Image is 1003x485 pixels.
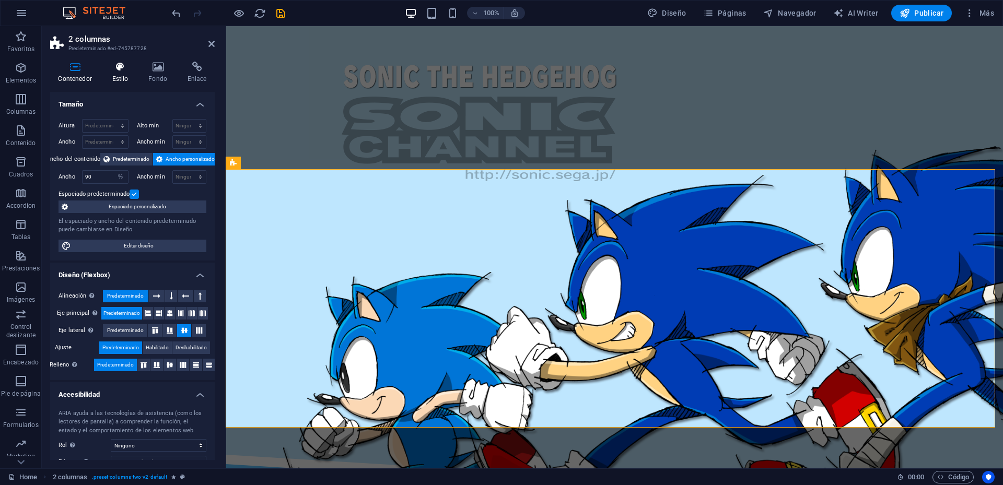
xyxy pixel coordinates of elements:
button: Ancho personalizado [153,153,218,165]
span: Predeterminado [113,153,149,165]
i: El elemento contiene una animación [171,474,176,480]
span: Código [937,471,969,483]
span: Editar diseño [74,240,203,252]
i: Deshacer: Cambiar animación (Ctrl+Z) [170,7,182,19]
span: Deshabilitado [176,341,207,354]
p: Columnas [6,108,36,116]
label: Altura [59,123,82,128]
button: Predeterminado [94,359,137,371]
label: Ancho [59,139,82,145]
input: Usa un nombre descriptivo [111,456,206,468]
span: AI Writer [833,8,879,18]
div: ARIA ayuda a las tecnologías de asistencia (como los lectores de pantalla) a comprender la funció... [59,409,206,435]
p: Elementos [6,76,36,85]
span: Diseño [647,8,686,18]
span: Habilitado [146,341,169,354]
button: Editar diseño [59,240,206,252]
span: Navegador [763,8,817,18]
button: Predeterminado [99,341,142,354]
p: Tablas [11,233,31,241]
i: Volver a cargar página [254,7,266,19]
button: Más [960,5,998,21]
label: Ancho mín [137,139,172,145]
label: Ancho [59,174,82,180]
label: Alineación [59,290,103,302]
p: Prestaciones [2,264,39,273]
span: Predeterminado [103,307,140,320]
p: Marketing [6,452,35,460]
button: AI Writer [829,5,883,21]
p: Pie de página [1,389,40,398]
label: Eje lateral [59,324,103,337]
p: Imágenes [7,295,35,304]
h4: Tamaño [50,92,215,111]
button: Predeterminado [103,324,147,337]
button: Haz clic para salir del modo de previsualización y seguir editando [232,7,245,19]
button: undo [170,7,182,19]
h4: Enlace [179,62,215,84]
span: Ancho personalizado [166,153,215,165]
p: Cuadros [9,170,33,179]
nav: breadcrumb [53,471,185,483]
h3: Predeterminado #ed-745787728 [68,44,194,53]
span: Publicar [900,8,944,18]
button: save [274,7,287,19]
h2: 2 columnas [68,34,215,44]
label: Etiqueta [59,456,111,468]
i: Guardar (Ctrl+S) [275,7,287,19]
p: Accordion [6,202,36,210]
span: Predeterminado [107,324,144,337]
span: : [915,473,917,481]
span: 00 00 [908,471,924,483]
span: Rol [59,439,78,452]
h6: 100% [483,7,499,19]
button: reload [253,7,266,19]
label: Relleno [50,359,94,371]
h4: Fondo [141,62,180,84]
a: Haz clic para cancelar la selección y doble clic para abrir páginas [8,471,37,483]
button: Habilitado [143,341,172,354]
span: Páginas [703,8,747,18]
button: 100% [467,7,504,19]
button: Publicar [891,5,952,21]
span: Espaciado personalizado [71,200,203,213]
span: Más [964,8,994,18]
h4: Contenedor [50,62,104,84]
label: Ancho del contenido [46,153,101,165]
label: Ancho mín [137,174,172,180]
button: Usercentrics [982,471,995,483]
span: Predeterminado [97,359,134,371]
h4: Diseño (Flexbox) [50,263,215,281]
i: Este elemento es un preajuste personalizable [180,474,185,480]
button: Espaciado personalizado [59,200,206,213]
i: Al redimensionar, ajustar el nivel de zoom automáticamente para ajustarse al dispositivo elegido. [510,8,519,18]
p: Encabezado [3,358,39,366]
label: Alto mín [137,123,172,128]
button: Predeterminado [101,307,142,320]
button: Predeterminado [103,290,148,302]
button: Navegador [759,5,821,21]
div: El espaciado y ancho del contenido predeterminado puede cambiarse en Diseño. [59,217,206,234]
img: Editor Logo [60,7,138,19]
p: Contenido [6,139,36,147]
button: Predeterminado [100,153,153,165]
span: . preset-columns-two-v2-default [92,471,168,483]
button: Deshabilitado [172,341,210,354]
label: Ajuste [55,341,99,354]
h6: Tiempo de la sesión [897,471,925,483]
span: Haz clic para seleccionar y doble clic para editar [53,471,88,483]
button: Código [932,471,974,483]
button: Diseño [643,5,691,21]
p: Formularios [3,421,38,429]
h4: Estilo [104,62,141,84]
button: Páginas [699,5,751,21]
label: Eje principal [57,307,101,320]
span: Predeterminado [102,341,139,354]
span: Predeterminado [107,290,144,302]
p: Favoritos [7,45,34,53]
h4: Accesibilidad [50,382,215,401]
div: Diseño (Ctrl+Alt+Y) [643,5,691,21]
label: Espaciado predeterminado [59,188,130,200]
